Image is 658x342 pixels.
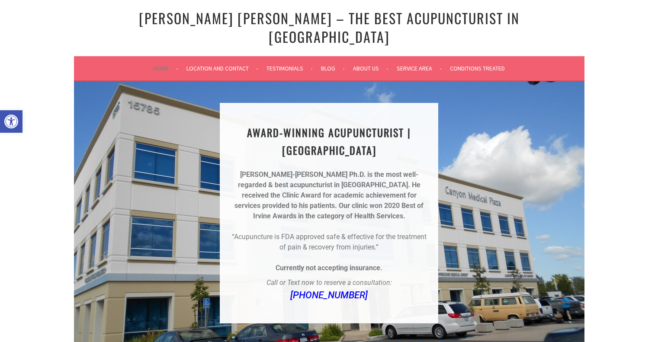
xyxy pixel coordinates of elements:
a: Conditions Treated [450,63,505,74]
a: Service Area [397,63,442,74]
strong: Currently not accepting insurance. [276,264,382,272]
a: [PHONE_NUMBER] [290,290,368,300]
a: About Us [353,63,388,74]
p: “Acupuncture is FDA approved safe & effective for the treatment of pain & recovery from injuries.” [230,232,428,253]
a: Location and Contact [186,63,258,74]
strong: [PERSON_NAME]-[PERSON_NAME] Ph.D. is the most well-regarded & best acupuncturist in [GEOGRAPHIC_D... [238,170,418,189]
a: Blog [321,63,345,74]
a: Testimonials [266,63,313,74]
em: Call or Text now to reserve a consultation: [266,278,392,287]
h1: AWARD-WINNING ACUPUNCTURIST | [GEOGRAPHIC_DATA] [230,124,428,159]
a: Home [154,63,178,74]
a: [PERSON_NAME] [PERSON_NAME] – The Best Acupuncturist In [GEOGRAPHIC_DATA] [139,8,520,47]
